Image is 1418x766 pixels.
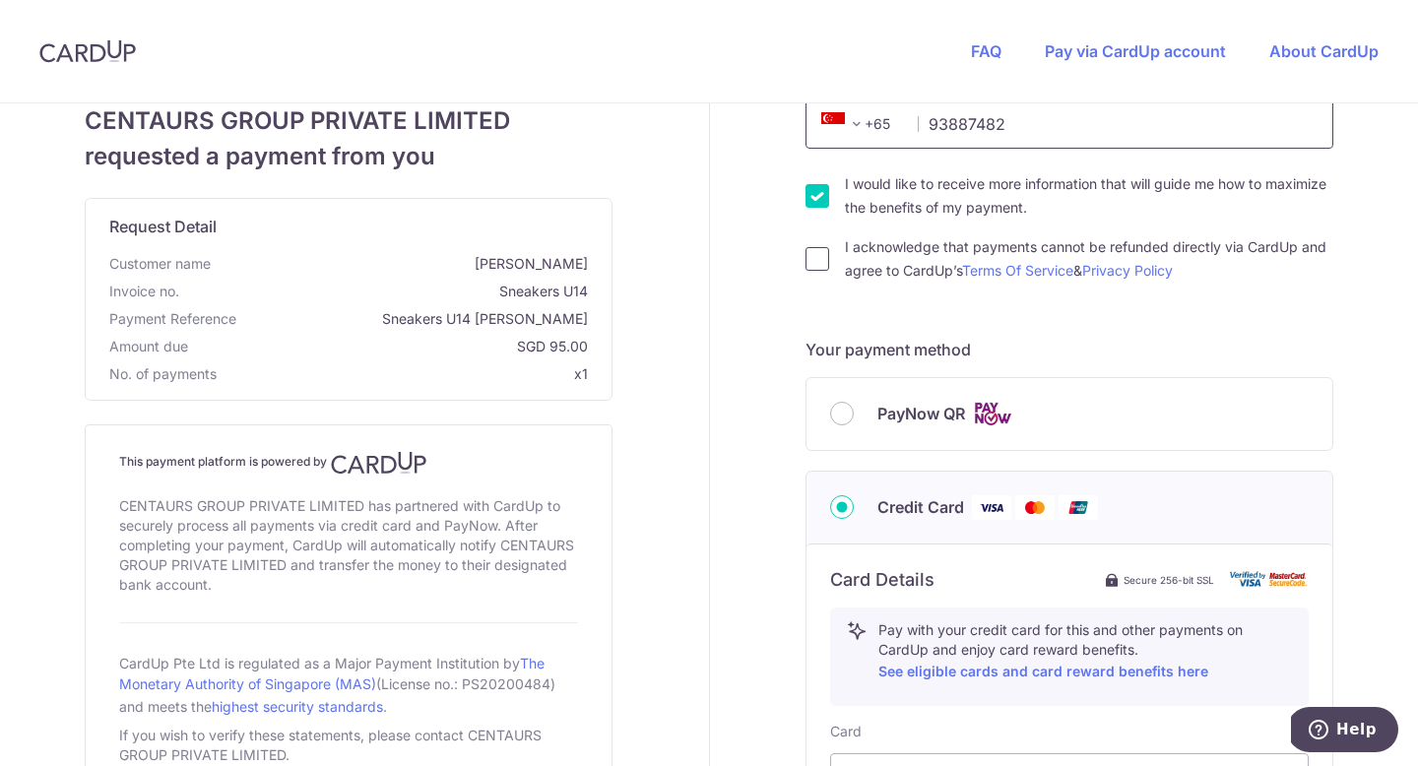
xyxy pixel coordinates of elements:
[877,402,965,425] span: PayNow QR
[821,112,869,136] span: +65
[85,103,612,139] span: CENTAURS GROUP PRIVATE LIMITED
[1124,572,1214,588] span: Secure 256-bit SSL
[830,722,862,741] label: Card
[962,262,1073,279] a: Terms Of Service
[109,217,217,236] span: translation missing: en.request_detail
[878,620,1292,683] p: Pay with your credit card for this and other payments on CardUp and enjoy card reward benefits.
[1082,262,1173,279] a: Privacy Policy
[574,365,588,382] span: x1
[1045,41,1226,61] a: Pay via CardUp account
[244,309,588,329] span: Sneakers U14 [PERSON_NAME]
[1269,41,1379,61] a: About CardUp
[878,663,1208,679] a: See eligible cards and card reward benefits here
[973,402,1012,426] img: Cards logo
[1291,707,1398,756] iframe: Opens a widget where you can find more information
[1059,495,1098,520] img: Union Pay
[830,495,1309,520] div: Credit Card Visa Mastercard Union Pay
[1015,495,1055,520] img: Mastercard
[845,235,1333,283] label: I acknowledge that payments cannot be refunded directly via CardUp and agree to CardUp’s &
[877,495,964,519] span: Credit Card
[806,338,1333,361] h5: Your payment method
[212,698,383,715] a: highest security standards
[196,337,588,356] span: SGD 95.00
[109,364,217,384] span: No. of payments
[119,492,578,599] div: CENTAURS GROUP PRIVATE LIMITED has partnered with CardUp to securely process all payments via cre...
[119,647,578,722] div: CardUp Pte Ltd is regulated as a Major Payment Institution by (License no.: PS20200484) and meets...
[109,310,236,327] span: translation missing: en.payment_reference
[39,39,136,63] img: CardUp
[119,451,578,475] h4: This payment platform is powered by
[971,41,1001,61] a: FAQ
[109,282,179,301] span: Invoice no.
[1230,571,1309,588] img: card secure
[845,172,1333,220] label: I would like to receive more information that will guide me how to maximize the benefits of my pa...
[109,337,188,356] span: Amount due
[109,254,211,274] span: Customer name
[187,282,588,301] span: Sneakers U14
[85,139,612,174] span: requested a payment from you
[219,254,588,274] span: [PERSON_NAME]
[830,568,935,592] h6: Card Details
[331,451,427,475] img: CardUp
[830,402,1309,426] div: PayNow QR Cards logo
[815,112,904,136] span: +65
[972,495,1011,520] img: Visa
